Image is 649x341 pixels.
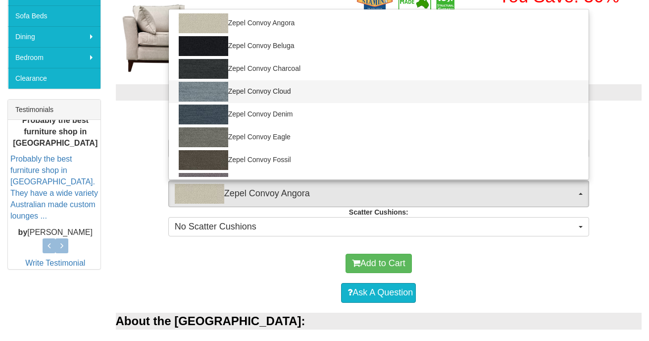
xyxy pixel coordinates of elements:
[168,217,589,237] button: No Scatter Cushions
[169,149,589,171] a: Zepel Convoy Fossil
[10,155,98,220] a: Probably the best furniture shop in [GEOGRAPHIC_DATA]. They have a wide variety Australian made c...
[169,103,589,126] a: Zepel Convoy Denim
[116,313,642,330] div: About the [GEOGRAPHIC_DATA]:
[179,82,228,102] img: Zepel Convoy Cloud
[179,150,228,170] img: Zepel Convoy Fossil
[8,47,100,68] a: Bedroom
[175,184,576,204] span: Zepel Convoy Angora
[169,12,589,35] a: Zepel Convoy Angora
[10,227,100,238] p: [PERSON_NAME]
[8,5,100,26] a: Sofa Beds
[169,80,589,103] a: Zepel Convoy Cloud
[168,180,589,207] button: Zepel Convoy AngoraZepel Convoy Angora
[18,227,28,236] b: by
[179,36,228,56] img: Zepel Convoy Beluga
[8,100,100,120] div: Testimonials
[179,173,228,193] img: Zepel Convoy Lavender
[349,208,408,216] strong: Scatter Cushions:
[116,111,642,123] h3: Choose from the options below then add to cart
[341,283,416,303] a: Ask A Question
[346,254,412,274] button: Add to Cart
[175,184,224,204] img: Zepel Convoy Angora
[179,127,228,147] img: Zepel Convoy Eagle
[8,68,100,89] a: Clearance
[179,105,228,124] img: Zepel Convoy Denim
[8,26,100,47] a: Dining
[179,13,228,33] img: Zepel Convoy Angora
[175,221,576,233] span: No Scatter Cushions
[169,171,589,194] a: Zepel Convoy Lavender
[13,116,98,147] b: Probably the best furniture shop in [GEOGRAPHIC_DATA]
[25,259,85,267] a: Write Testimonial
[169,57,589,80] a: Zepel Convoy Charcoal
[169,126,589,149] a: Zepel Convoy Eagle
[179,59,228,79] img: Zepel Convoy Charcoal
[169,35,589,57] a: Zepel Convoy Beluga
